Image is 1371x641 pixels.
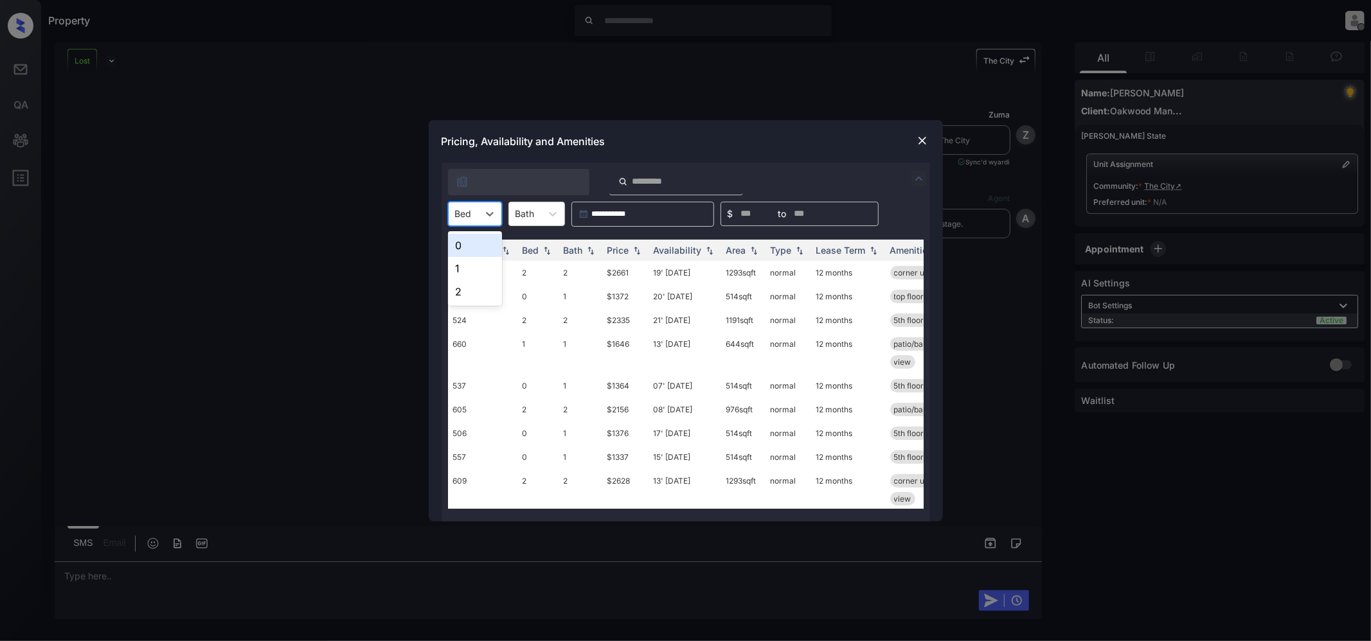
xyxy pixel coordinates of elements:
[766,445,811,469] td: normal
[448,257,502,280] div: 1
[771,245,792,256] div: Type
[766,332,811,374] td: normal
[890,245,933,256] div: Amenities
[618,176,628,188] img: icon-zuma
[517,308,559,332] td: 2
[721,285,766,308] td: 514 sqft
[602,469,649,511] td: $2628
[894,494,911,504] span: view
[811,261,885,285] td: 12 months
[602,332,649,374] td: $1646
[517,398,559,421] td: 2
[559,374,602,398] td: 1
[517,285,559,308] td: 0
[894,292,924,301] span: top floor
[517,445,559,469] td: 0
[654,245,702,256] div: Availability
[766,308,811,332] td: normal
[448,398,517,421] td: 605
[726,245,746,256] div: Area
[867,245,880,254] img: sorting
[721,374,766,398] td: 514 sqft
[559,469,602,511] td: 2
[649,261,721,285] td: 19' [DATE]
[916,134,929,147] img: close
[564,245,583,256] div: Bath
[721,332,766,374] td: 644 sqft
[766,469,811,511] td: normal
[894,476,934,486] span: corner unit
[811,332,885,374] td: 12 months
[649,285,721,308] td: 20' [DATE]
[517,469,559,511] td: 2
[602,421,649,445] td: $1376
[602,445,649,469] td: $1337
[811,308,885,332] td: 12 months
[499,245,512,254] img: sorting
[748,245,760,254] img: sorting
[721,308,766,332] td: 1191 sqft
[448,469,517,511] td: 609
[517,261,559,285] td: 2
[721,445,766,469] td: 514 sqft
[448,374,517,398] td: 537
[559,421,602,445] td: 1
[631,245,643,254] img: sorting
[649,445,721,469] td: 15' [DATE]
[559,261,602,285] td: 2
[559,332,602,374] td: 1
[703,245,716,254] img: sorting
[584,245,597,254] img: sorting
[523,245,539,256] div: Bed
[811,445,885,469] td: 12 months
[811,469,885,511] td: 12 months
[607,245,629,256] div: Price
[448,280,502,303] div: 2
[816,245,866,256] div: Lease Term
[728,207,733,221] span: $
[602,261,649,285] td: $2661
[894,452,924,462] span: 5th floor
[448,332,517,374] td: 660
[649,332,721,374] td: 13' [DATE]
[602,308,649,332] td: $2335
[456,175,469,188] img: icon-zuma
[894,268,934,277] span: corner unit
[811,421,885,445] td: 12 months
[448,445,517,469] td: 557
[721,261,766,285] td: 1293 sqft
[448,308,517,332] td: 524
[559,308,602,332] td: 2
[649,398,721,421] td: 08' [DATE]
[429,120,943,162] div: Pricing, Availability and Amenities
[811,398,885,421] td: 12 months
[448,234,502,257] div: 0
[811,285,885,308] td: 12 months
[559,398,602,421] td: 2
[811,374,885,398] td: 12 months
[766,374,811,398] td: normal
[448,421,517,445] td: 506
[559,285,602,308] td: 1
[766,398,811,421] td: normal
[559,445,602,469] td: 1
[721,469,766,511] td: 1293 sqft
[649,308,721,332] td: 21' [DATE]
[894,428,924,438] span: 5th floor
[517,374,559,398] td: 0
[649,469,721,511] td: 13' [DATE]
[894,405,944,414] span: patio/balcony
[721,398,766,421] td: 976 sqft
[766,285,811,308] td: normal
[793,245,806,254] img: sorting
[894,357,911,367] span: view
[766,261,811,285] td: normal
[517,332,559,374] td: 1
[649,374,721,398] td: 07' [DATE]
[766,421,811,445] td: normal
[911,171,927,186] img: icon-zuma
[541,245,553,254] img: sorting
[602,285,649,308] td: $1372
[894,339,944,349] span: patio/balcony
[649,421,721,445] td: 17' [DATE]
